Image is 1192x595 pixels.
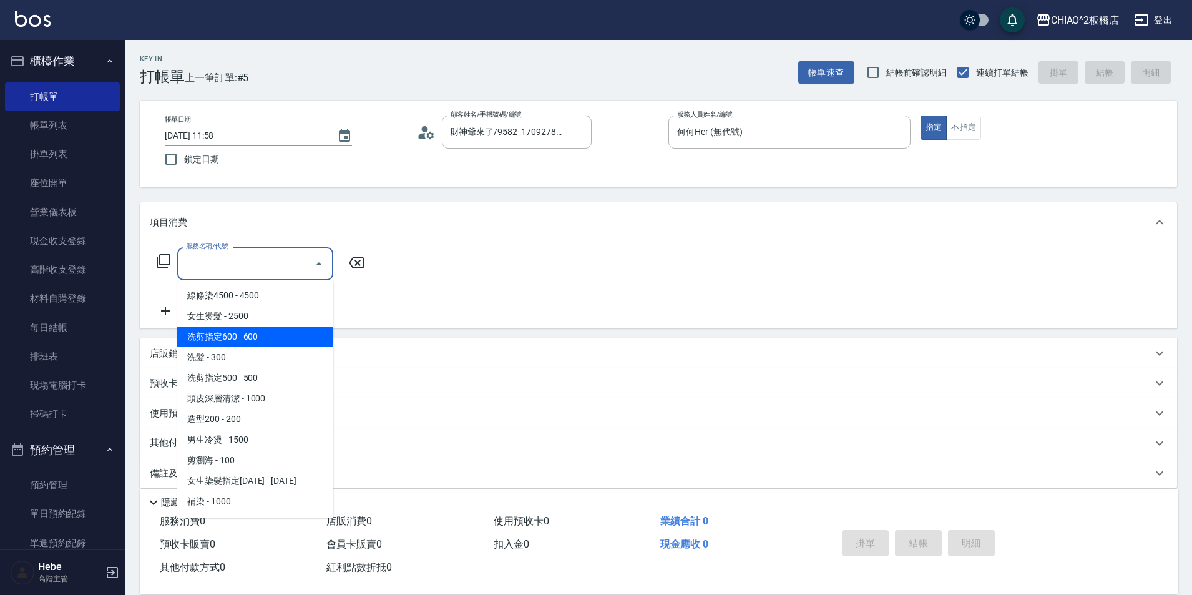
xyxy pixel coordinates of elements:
[5,82,120,111] a: 打帳單
[161,496,217,509] p: 隱藏業績明細
[177,368,333,388] span: 洗剪指定500 - 500
[946,116,981,140] button: 不指定
[165,115,191,124] label: 帳單日期
[886,66,947,79] span: 結帳前確認明細
[140,68,185,86] h3: 打帳單
[38,573,102,584] p: 高階主管
[177,388,333,409] span: 頭皮深層清潔 - 1000
[140,458,1177,488] div: 備註及來源
[177,471,333,491] span: 女生染髮指定[DATE] - [DATE]
[177,285,333,306] span: 線條染4500 - 4500
[177,409,333,430] span: 造型200 - 200
[186,242,228,251] label: 服務名稱/代號
[677,110,732,119] label: 服務人員姓名/編號
[38,561,102,573] h5: Hebe
[177,491,333,512] span: 補染 - 1000
[185,70,249,86] span: 上一筆訂單:#5
[160,538,215,550] span: 預收卡販賣 0
[798,61,854,84] button: 帳單速查
[140,202,1177,242] div: 項目消費
[326,515,372,527] span: 店販消費 0
[5,499,120,528] a: 單日預約紀錄
[326,538,382,550] span: 會員卡販賣 0
[5,434,120,466] button: 預約管理
[5,284,120,313] a: 材料自購登錄
[150,407,197,420] p: 使用預收卡
[177,347,333,368] span: 洗髮 - 300
[1051,12,1120,28] div: CHIAO^2板橋店
[976,66,1028,79] span: 連續打單結帳
[494,538,529,550] span: 扣入金 0
[660,538,708,550] span: 現金應收 0
[1031,7,1125,33] button: CHIAO^2板橋店
[177,327,333,347] span: 洗剪指定600 - 600
[150,347,187,360] p: 店販銷售
[5,371,120,400] a: 現場電腦打卡
[140,338,1177,368] div: 店販銷售
[5,400,120,428] a: 掃碼打卡
[309,254,329,274] button: Close
[140,398,1177,428] div: 使用預收卡
[5,529,120,558] a: 單週預約紀錄
[150,467,197,480] p: 備註及來源
[177,306,333,327] span: 女生燙髮 - 2500
[140,368,1177,398] div: 預收卡販賣
[140,428,1177,458] div: 其他付款方式入金可用餘額: 0
[140,55,185,63] h2: Key In
[177,450,333,471] span: 剪瀏海 - 100
[5,471,120,499] a: 預約管理
[177,512,333,533] span: 男生染髮指定 - 1500
[660,515,708,527] span: 業績合計 0
[15,11,51,27] img: Logo
[160,561,225,573] span: 其他付款方式 0
[5,111,120,140] a: 帳單列表
[5,169,120,197] a: 座位開單
[5,227,120,255] a: 現金收支登錄
[150,216,187,229] p: 項目消費
[5,313,120,342] a: 每日結帳
[5,198,120,227] a: 營業儀表板
[177,430,333,450] span: 男生冷燙 - 1500
[150,377,197,390] p: 預收卡販賣
[160,515,205,527] span: 服務消費 0
[150,436,265,450] p: 其他付款方式
[184,153,219,166] span: 鎖定日期
[5,342,120,371] a: 排班表
[1000,7,1025,32] button: save
[494,515,549,527] span: 使用預收卡 0
[326,561,392,573] span: 紅利點數折抵 0
[451,110,522,119] label: 顧客姓名/手機號碼/編號
[5,140,120,169] a: 掛單列表
[165,125,325,146] input: YYYY/MM/DD hh:mm
[5,255,120,284] a: 高階收支登錄
[921,116,947,140] button: 指定
[5,45,120,77] button: 櫃檯作業
[10,560,35,585] img: Person
[1129,9,1177,32] button: 登出
[330,121,359,151] button: Choose date, selected date is 2025-09-07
